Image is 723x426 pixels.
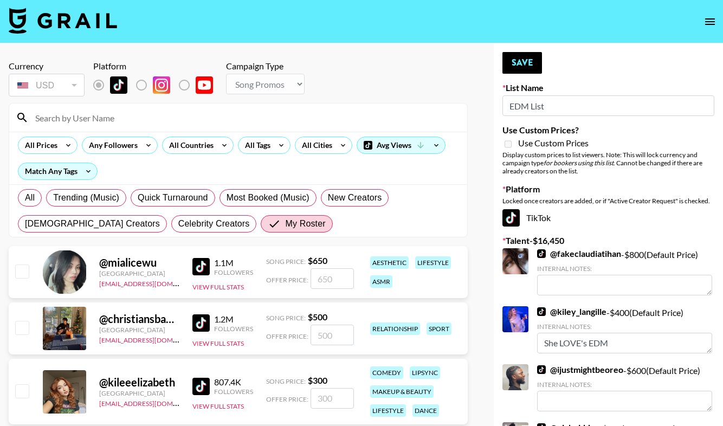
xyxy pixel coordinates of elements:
span: Offer Price: [266,276,308,284]
div: lifestyle [370,404,406,417]
label: List Name [502,82,714,93]
div: aesthetic [370,256,409,269]
span: Offer Price: [266,332,308,340]
a: [EMAIL_ADDRESS][DOMAIN_NAME] [99,334,208,344]
span: My Roster [285,217,325,230]
div: lipsync [410,366,440,379]
textarea: She LOVE's EDM [537,333,712,353]
div: @ mialicewu [99,256,179,269]
div: TikTok [502,209,714,227]
div: All Prices [18,137,60,153]
div: All Tags [238,137,273,153]
div: - $ 400 (Default Price) [537,306,712,353]
img: Grail Talent [9,8,117,34]
a: @kiley_langille [537,306,606,317]
em: for bookers using this list [544,159,614,167]
input: 300 [311,388,354,409]
div: Locked once creators are added, or if "Active Creator Request" is checked. [502,197,714,205]
div: Followers [214,325,253,333]
div: 807.4K [214,377,253,388]
img: TikTok [502,209,520,227]
a: [EMAIL_ADDRESS][DOMAIN_NAME] [99,277,208,288]
span: Trending (Music) [53,191,119,204]
div: [GEOGRAPHIC_DATA] [99,326,179,334]
strong: $ 650 [308,255,327,266]
div: @ kileeelizabeth [99,376,179,389]
span: [DEMOGRAPHIC_DATA] Creators [25,217,160,230]
button: View Full Stats [192,283,244,291]
button: Save [502,52,542,74]
div: makeup & beauty [370,385,434,398]
div: - $ 600 (Default Price) [537,364,712,411]
img: Instagram [153,76,170,94]
div: 1.1M [214,257,253,268]
span: Use Custom Prices [518,138,589,149]
div: All Cities [295,137,334,153]
span: Song Price: [266,377,306,385]
div: Avg Views [357,137,445,153]
input: 500 [311,325,354,345]
strong: $ 500 [308,312,327,322]
div: Internal Notes: [537,264,712,273]
div: Internal Notes: [537,380,712,389]
span: Song Price: [266,257,306,266]
div: - $ 800 (Default Price) [537,248,712,295]
div: Followers [214,388,253,396]
div: Followers [214,268,253,276]
input: Search by User Name [29,109,461,126]
button: View Full Stats [192,339,244,347]
span: All [25,191,35,204]
span: Celebrity Creators [178,217,250,230]
label: Platform [502,184,714,195]
div: Currency [9,61,85,72]
div: relationship [370,322,420,335]
div: @ christiansbanned [99,312,179,326]
div: lifestyle [415,256,451,269]
div: USD [11,76,82,95]
span: Offer Price: [266,395,308,403]
img: YouTube [196,76,213,94]
div: dance [412,404,439,417]
label: Use Custom Prices? [502,125,714,135]
strong: $ 300 [308,375,327,385]
div: comedy [370,366,403,379]
div: Any Followers [82,137,140,153]
span: Quick Turnaround [138,191,208,204]
div: Platform [93,61,222,72]
div: Remove selected talent to change your currency [9,72,85,99]
div: [GEOGRAPHIC_DATA] [99,389,179,397]
div: sport [427,322,451,335]
span: Song Price: [266,314,306,322]
label: Talent - $ 16,450 [502,235,714,246]
div: 1.2M [214,314,253,325]
div: [GEOGRAPHIC_DATA] [99,269,179,277]
div: Remove selected talent to change platforms [93,74,222,96]
a: [EMAIL_ADDRESS][DOMAIN_NAME] [99,397,208,408]
span: Most Booked (Music) [227,191,309,204]
div: asmr [370,275,392,288]
img: TikTok [110,76,127,94]
button: open drawer [699,11,721,33]
div: Display custom prices to list viewers. Note: This will lock currency and campaign type . Cannot b... [502,151,714,175]
img: TikTok [192,378,210,395]
img: TikTok [192,258,210,275]
div: All Countries [163,137,216,153]
a: @ijustmightbeoreo [537,364,623,375]
div: Internal Notes: [537,322,712,331]
img: TikTok [537,249,546,258]
div: Campaign Type [226,61,305,72]
span: New Creators [328,191,382,204]
img: TikTok [537,365,546,374]
img: TikTok [192,314,210,332]
button: View Full Stats [192,402,244,410]
a: @fakeclaudiatihan [537,248,621,259]
img: TikTok [537,307,546,316]
div: Match Any Tags [18,163,97,179]
input: 650 [311,268,354,289]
